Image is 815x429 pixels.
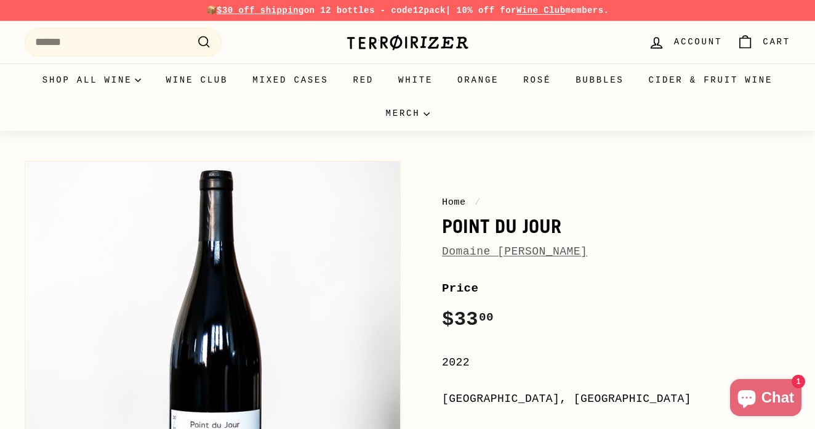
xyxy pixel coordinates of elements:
inbox-online-store-chat: Shopify online store chat [726,379,805,419]
a: Red [340,63,386,97]
span: $33 [442,308,494,331]
a: Rosé [511,63,563,97]
a: Account [641,24,729,60]
span: $30 off shipping [217,6,304,15]
a: Wine Club [516,6,566,15]
summary: Shop all wine [30,63,154,97]
a: Orange [445,63,511,97]
a: Cart [729,24,798,60]
h1: Point du Jour [442,216,790,237]
a: Home [442,197,466,208]
span: Cart [763,35,790,49]
a: Wine Club [153,63,240,97]
sup: 00 [479,311,494,324]
div: [GEOGRAPHIC_DATA], [GEOGRAPHIC_DATA] [442,390,790,408]
p: 📦 on 12 bottles - code | 10% off for members. [25,4,790,17]
span: Account [674,35,722,49]
span: / [472,197,484,208]
nav: breadcrumbs [442,195,790,210]
a: Cider & Fruit Wine [636,63,785,97]
summary: Merch [373,97,441,130]
a: White [386,63,445,97]
div: 2022 [442,354,790,372]
a: Domaine [PERSON_NAME] [442,245,587,258]
a: Bubbles [563,63,636,97]
a: Mixed Cases [240,63,340,97]
strong: 12pack [413,6,446,15]
label: Price [442,279,790,298]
